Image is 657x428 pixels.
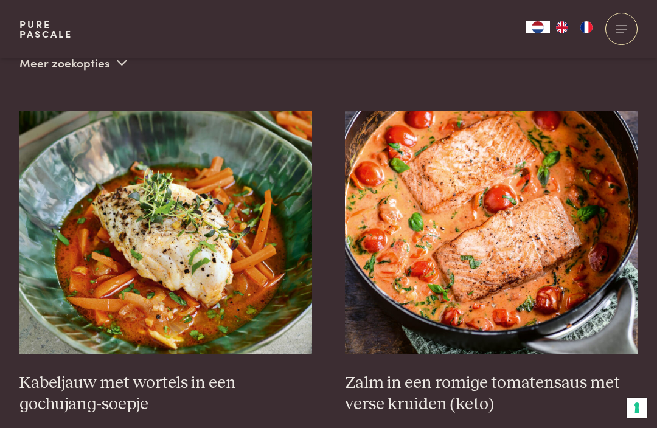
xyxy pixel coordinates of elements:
img: Kabeljauw met wortels in een gochujang-soepje [19,111,313,354]
a: EN [550,21,574,33]
a: Zalm in een romige tomatensaus met verse kruiden (keto) Zalm in een romige tomatensaus met verse ... [345,111,638,415]
a: Kabeljauw met wortels in een gochujang-soepje Kabeljauw met wortels in een gochujang-soepje [19,111,313,415]
p: Meer zoekopties [19,53,127,72]
img: Zalm in een romige tomatensaus met verse kruiden (keto) [345,111,638,354]
a: PurePascale [19,19,72,39]
button: Uw voorkeuren voor toestemming voor trackingtechnologieën [627,398,647,418]
aside: Language selected: Nederlands [526,21,599,33]
a: FR [574,21,599,33]
ul: Language list [550,21,599,33]
div: Language [526,21,550,33]
h3: Kabeljauw met wortels in een gochujang-soepje [19,373,313,415]
h3: Zalm in een romige tomatensaus met verse kruiden (keto) [345,373,638,415]
a: NL [526,21,550,33]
